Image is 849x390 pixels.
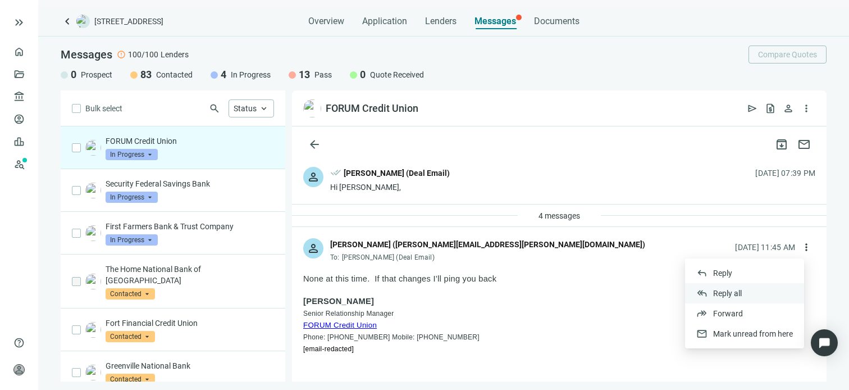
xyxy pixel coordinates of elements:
button: more_vert [797,238,815,256]
p: Greenville National Bank [106,360,274,371]
span: 13 [299,68,310,81]
span: reply_all [696,288,707,299]
button: archive [770,133,793,156]
span: Forward [713,309,743,318]
p: First Farmers Bank & Trust Company [106,221,274,232]
span: account_balance [13,91,21,102]
span: 83 [140,68,152,81]
img: b0c9752b-ecce-435a-8fff-c7a293c96bbe [85,274,101,289]
button: request_quote [761,99,779,117]
span: Reply all [713,289,742,298]
span: send [747,103,758,114]
p: The Home National Bank of [GEOGRAPHIC_DATA] [106,264,274,286]
span: Reply [713,269,732,278]
span: [STREET_ADDRESS] [94,16,163,27]
button: person [779,99,797,117]
div: Hi [PERSON_NAME], [330,182,450,193]
button: send [743,99,761,117]
span: arrow_back [308,138,321,151]
span: mail [797,138,811,151]
span: In Progress [106,192,158,203]
span: person [307,242,320,255]
span: Pass [314,69,332,80]
a: keyboard_arrow_left [61,15,74,28]
button: arrow_back [303,133,326,156]
span: Documents [534,16,579,27]
div: FORUM Credit Union [326,102,418,115]
span: person [13,364,25,375]
span: mail [696,328,707,339]
span: Lenders [161,49,189,60]
span: Messages [61,48,112,61]
span: more_vert [801,103,812,114]
span: Contacted [106,374,155,385]
span: Overview [308,16,344,27]
span: 0 [360,68,366,81]
img: edfb4f73-33af-4e7e-a617-c9ac85d158aa [85,225,101,241]
span: Contacted [106,288,155,300]
span: request_quote [765,103,776,114]
span: In Progress [231,69,271,80]
button: keyboard_double_arrow_right [12,16,26,29]
img: 9c138ca8-5d40-49b4-b33e-d1548ae7dcaf [303,99,321,117]
span: search [209,103,220,114]
span: In Progress [106,234,158,246]
span: more_vert [801,242,812,253]
span: In Progress [106,149,158,160]
span: 4 messages [538,211,580,220]
button: 4 messages [529,207,590,225]
span: Contacted [106,331,155,342]
div: [DATE] 07:39 PM [755,167,815,179]
span: Mark unread from here [713,329,793,338]
img: 9c138ca8-5d40-49b4-b33e-d1548ae7dcaf [85,140,101,156]
span: help [13,337,25,348]
button: mail [793,133,815,156]
img: 1cae8ee0-291e-4e39-a9ce-dd5d26dc024e [85,322,101,338]
span: Messages [474,16,516,26]
span: Quote Received [370,69,424,80]
img: 22917e09-9cd3-4dd9-b9a9-dc9a4ec7b38f [85,365,101,380]
button: more_vert [797,99,815,117]
span: Prospect [81,69,112,80]
div: Open Intercom Messenger [811,329,838,356]
img: deal-logo [76,15,90,28]
img: e3ee4483-6f5e-434f-ad04-46e9f3a94692 [85,183,101,198]
button: Compare Quotes [748,46,827,64]
span: person [783,103,794,114]
span: Application [362,16,407,27]
p: FORUM Credit Union [106,135,274,147]
div: [DATE] 11:45 AM [735,241,795,253]
div: [PERSON_NAME] ([PERSON_NAME][EMAIL_ADDRESS][PERSON_NAME][DOMAIN_NAME]) [330,238,645,251]
div: To: [330,253,645,262]
span: 0 [71,68,76,81]
span: reply [696,267,707,279]
span: [PERSON_NAME] (Deal Email) [342,253,435,261]
span: archive [775,138,788,151]
span: person [307,170,320,184]
span: error [117,50,126,59]
span: forward [696,308,707,319]
span: done_all [330,167,341,182]
span: 100/100 [128,49,158,60]
span: Bulk select [85,102,122,115]
p: Security Federal Savings Bank [106,178,274,189]
span: keyboard_arrow_up [259,103,269,114]
p: Fort Financial Credit Union [106,318,274,329]
div: [PERSON_NAME] (Deal Email) [344,167,450,179]
span: Lenders [425,16,457,27]
span: Contacted [156,69,193,80]
span: Status [234,104,257,113]
span: 4 [221,68,226,81]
